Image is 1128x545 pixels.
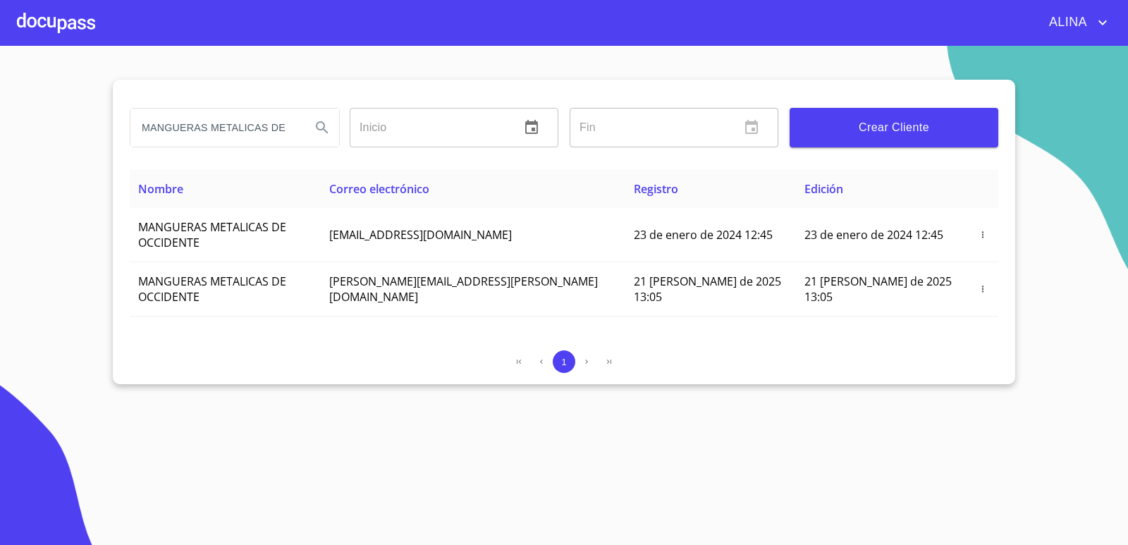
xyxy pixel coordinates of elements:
[561,357,566,367] span: 1
[801,118,987,137] span: Crear Cliente
[804,181,843,197] span: Edición
[305,111,339,145] button: Search
[634,274,781,305] span: 21 [PERSON_NAME] de 2025 13:05
[329,274,598,305] span: [PERSON_NAME][EMAIL_ADDRESS][PERSON_NAME][DOMAIN_NAME]
[138,181,183,197] span: Nombre
[804,227,943,243] span: 23 de enero de 2024 12:45
[1038,11,1111,34] button: account of current user
[130,109,300,147] input: search
[790,108,998,147] button: Crear Cliente
[138,219,286,250] span: MANGUERAS METALICAS DE OCCIDENTE
[1038,11,1094,34] span: ALINA
[329,181,429,197] span: Correo electrónico
[138,274,286,305] span: MANGUERAS METALICAS DE OCCIDENTE
[329,227,512,243] span: [EMAIL_ADDRESS][DOMAIN_NAME]
[804,274,952,305] span: 21 [PERSON_NAME] de 2025 13:05
[634,181,678,197] span: Registro
[634,227,773,243] span: 23 de enero de 2024 12:45
[553,350,575,373] button: 1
